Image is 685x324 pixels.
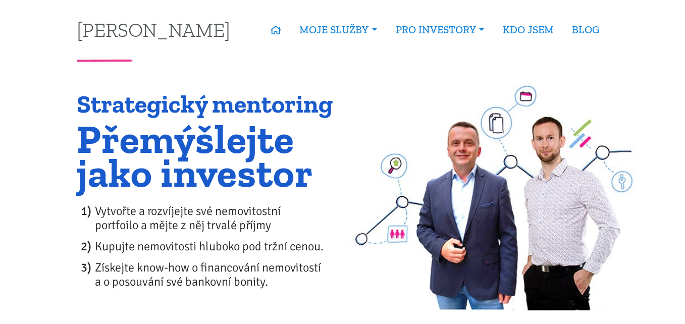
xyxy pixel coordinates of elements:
a: [PERSON_NAME] [77,20,230,39]
a: BLOG [563,18,608,41]
li: Kupujte nemovitosti hluboko pod tržní cenou. [95,239,336,253]
h1: Strategický mentoring [77,91,336,118]
li: Získejte know-how o financování nemovitostí a o posouvání své bankovní bonity. [95,260,336,289]
h1: Přemýšlejte jako investor [77,122,336,190]
li: Vytvořte a rozvíjejte své nemovitostní portfoilo a mějte z něj trvalé příjmy [95,204,336,232]
a: PRO INVESTORY [387,18,494,41]
a: KDO JSEM [494,18,563,41]
a: MOJE SLUŽBY [290,18,386,41]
